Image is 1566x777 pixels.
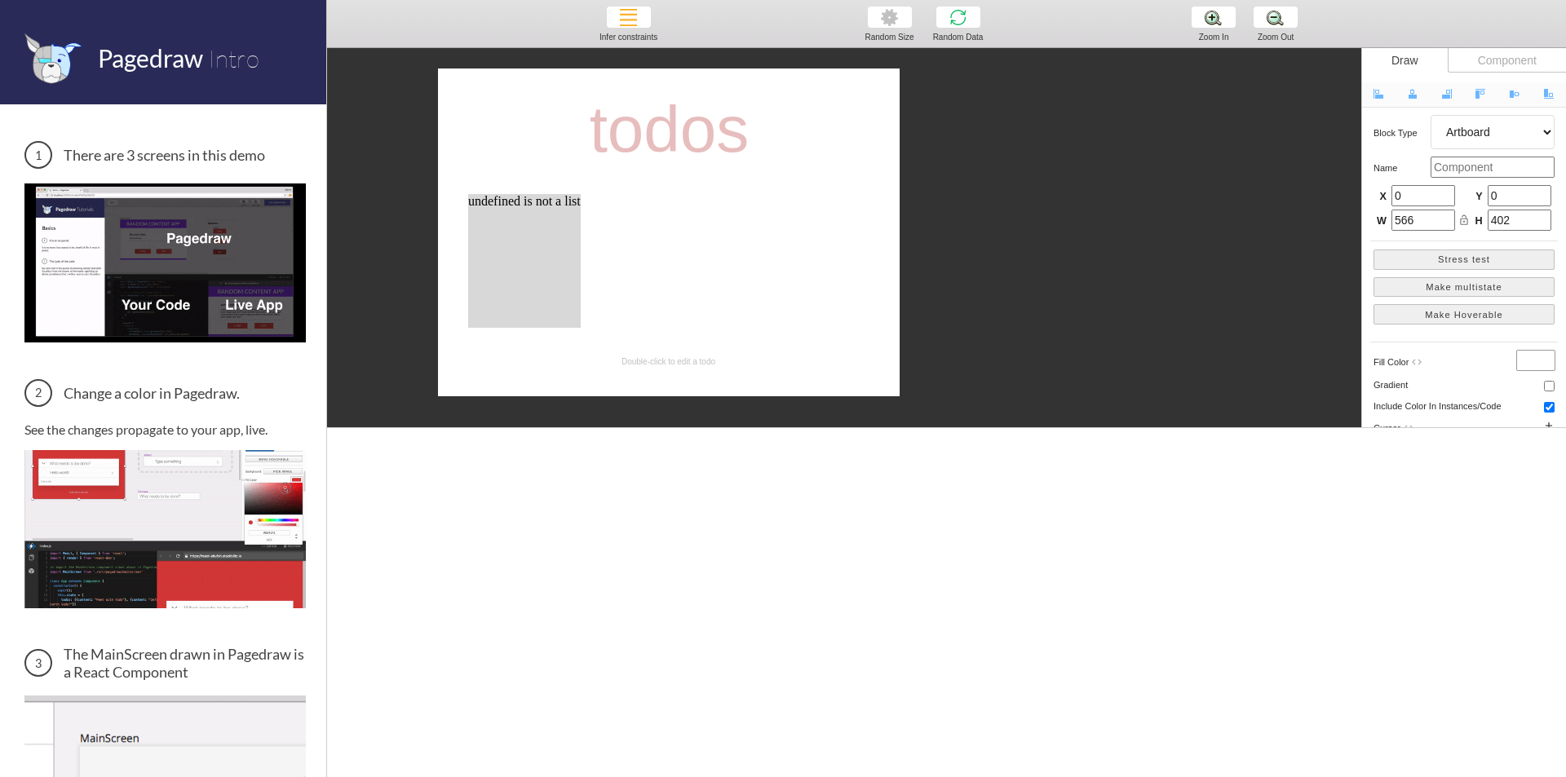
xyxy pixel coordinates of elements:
[1374,380,1431,390] h5: gradient
[603,357,734,366] div: Double-click to edit a todo
[1374,357,1409,367] span: fill color
[468,194,581,328] div: undefined is not a list
[208,43,259,73] span: Intro
[1411,356,1422,368] i: code
[881,9,898,26] img: simple-gear.png
[24,422,306,437] p: See the changes propagate to your app, live.
[596,33,661,42] div: Infer constraints
[1374,401,1506,411] h5: include color in instances/code
[1473,190,1483,205] span: Y
[1183,33,1245,42] div: Zoom In
[1458,214,1470,226] i: lock_open
[1374,304,1555,324] button: Make Hoverable
[24,379,306,407] h3: Change a color in Pagedraw.
[24,33,82,84] img: favicon.png
[1543,420,1555,431] i: add
[1245,33,1307,42] div: Zoom Out
[575,92,763,167] div: todos
[1377,190,1387,205] span: X
[1374,277,1555,298] button: Make multistate
[24,183,306,342] img: 3 screens
[1374,249,1555,270] button: Stress test
[1544,381,1555,391] input: gradient
[1374,128,1431,138] h5: Block type
[1377,214,1387,229] span: W
[620,9,637,26] img: wildcard4.png
[859,33,921,42] div: Random Size
[24,645,306,681] h3: The MainScreen drawn in Pagedraw is a React Component
[927,33,989,42] div: Random Data
[1205,9,1222,26] img: zoom-plus.png
[1473,214,1483,229] span: H
[1431,157,1555,178] input: Component
[98,43,203,73] span: Pagedraw
[1374,163,1431,173] h5: name
[24,450,306,608] img: Change a color in Pagedraw
[1448,48,1566,73] div: Component
[24,141,306,169] h3: There are 3 screens in this demo
[1267,9,1284,26] img: zoom-minus.png
[1544,402,1555,413] input: include color in instances/code
[1362,48,1448,73] div: Draw
[949,9,967,26] img: wildcard6.png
